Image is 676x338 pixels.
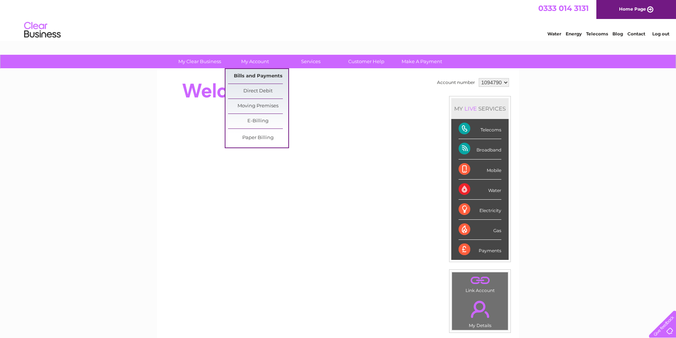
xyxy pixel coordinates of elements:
[435,76,477,89] td: Account number
[452,272,508,295] td: Link Account
[459,139,501,159] div: Broadband
[228,114,288,128] a: E-Billing
[281,55,341,68] a: Services
[451,98,509,119] div: MY SERVICES
[566,31,582,37] a: Energy
[228,131,288,145] a: Paper Billing
[225,55,285,68] a: My Account
[170,55,230,68] a: My Clear Business
[652,31,669,37] a: Log out
[538,4,589,13] a: 0333 014 3131
[612,31,623,37] a: Blog
[452,295,508,330] td: My Details
[459,180,501,200] div: Water
[459,119,501,139] div: Telecoms
[547,31,561,37] a: Water
[24,19,61,41] img: logo.png
[459,160,501,180] div: Mobile
[459,240,501,260] div: Payments
[228,84,288,99] a: Direct Debit
[454,296,506,322] a: .
[459,220,501,240] div: Gas
[459,200,501,220] div: Electricity
[463,105,478,112] div: LIVE
[336,55,396,68] a: Customer Help
[392,55,452,68] a: Make A Payment
[166,4,511,35] div: Clear Business is a trading name of Verastar Limited (registered in [GEOGRAPHIC_DATA] No. 3667643...
[627,31,645,37] a: Contact
[228,99,288,114] a: Moving Premises
[228,69,288,84] a: Bills and Payments
[586,31,608,37] a: Telecoms
[454,274,506,287] a: .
